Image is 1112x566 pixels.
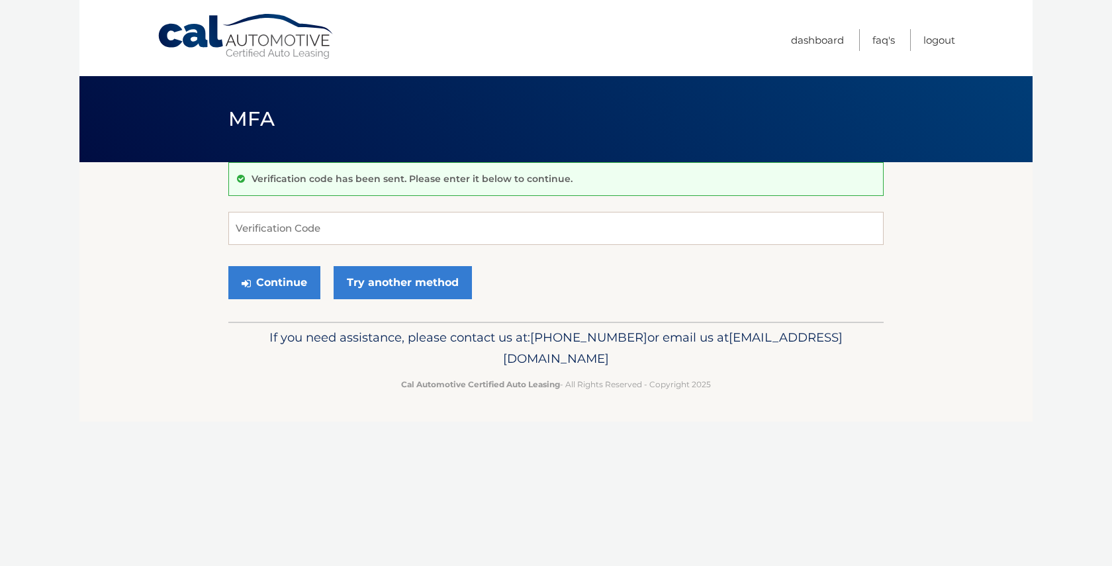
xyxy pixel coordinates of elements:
[923,29,955,51] a: Logout
[228,266,320,299] button: Continue
[334,266,472,299] a: Try another method
[237,327,875,369] p: If you need assistance, please contact us at: or email us at
[401,379,560,389] strong: Cal Automotive Certified Auto Leasing
[237,377,875,391] p: - All Rights Reserved - Copyright 2025
[228,107,275,131] span: MFA
[872,29,895,51] a: FAQ's
[228,212,884,245] input: Verification Code
[530,330,647,345] span: [PHONE_NUMBER]
[252,173,573,185] p: Verification code has been sent. Please enter it below to continue.
[791,29,844,51] a: Dashboard
[503,330,843,366] span: [EMAIL_ADDRESS][DOMAIN_NAME]
[157,13,336,60] a: Cal Automotive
